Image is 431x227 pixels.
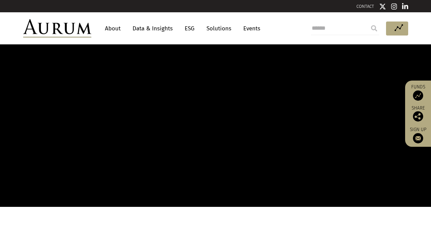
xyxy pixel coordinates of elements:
img: Sign up to our newsletter [413,133,423,143]
img: Linkedin icon [402,3,408,10]
a: Funds [409,84,428,101]
a: ESG [181,22,198,35]
img: Access Funds [413,90,423,101]
img: Twitter icon [379,3,386,10]
input: Submit [367,22,381,35]
a: About [102,22,124,35]
img: Instagram icon [391,3,397,10]
a: Solutions [203,22,235,35]
a: Data & Insights [129,22,176,35]
a: Events [240,22,260,35]
a: CONTACT [356,4,374,9]
img: Share this post [413,111,423,122]
div: Share [409,106,428,122]
img: Aurum [23,19,91,38]
a: Sign up [409,127,428,143]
